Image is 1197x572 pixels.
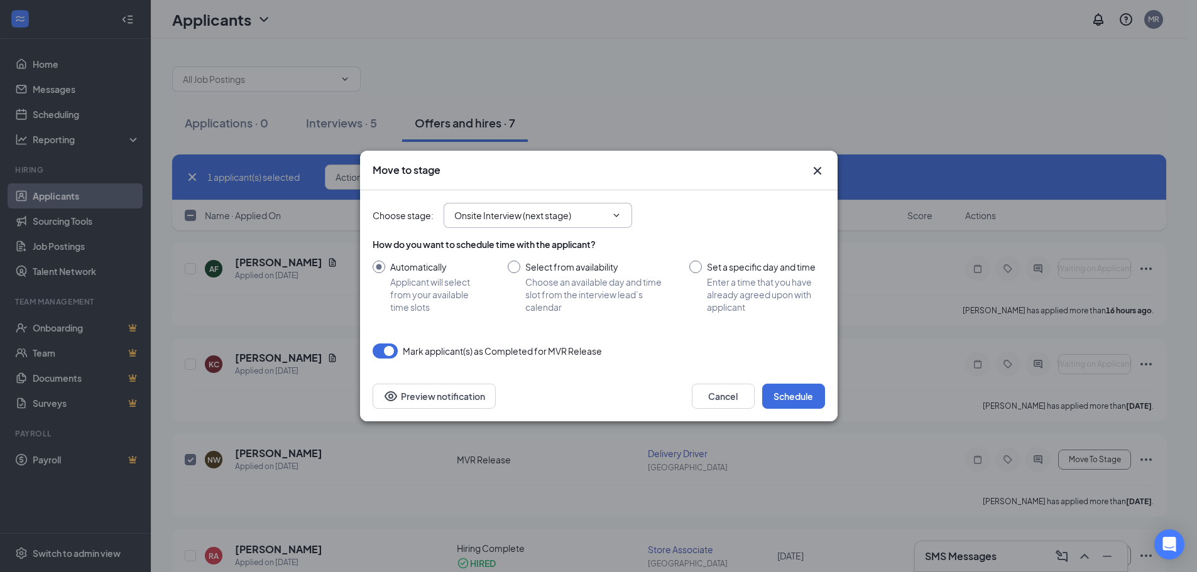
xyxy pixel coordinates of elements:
span: Mark applicant(s) as Completed for MVR Release [403,343,602,359]
button: Close [810,163,825,178]
h3: Move to stage [373,163,440,177]
button: Schedule [762,384,825,409]
svg: Eye [383,389,398,404]
button: Cancel [692,384,755,409]
svg: Cross [810,163,825,178]
div: How do you want to schedule time with the applicant? [373,238,825,251]
div: Open Intercom Messenger [1154,529,1184,559]
button: Preview notificationEye [373,384,496,409]
span: Choose stage : [373,208,434,222]
svg: ChevronDown [611,210,621,220]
